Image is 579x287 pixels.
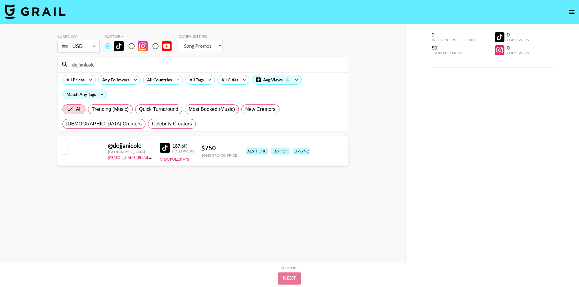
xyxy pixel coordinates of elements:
[114,41,124,51] img: TikTok
[189,106,235,113] span: Most Booked (Music)
[139,106,179,113] span: Quick Turnaround
[432,45,474,51] div: $0
[432,38,474,42] div: Influencers Selected
[252,75,301,84] div: Avg Views
[76,106,82,113] span: All
[152,120,192,128] span: Celebrity Creators
[186,75,205,84] div: All Tags
[57,34,100,39] div: Currency
[63,75,86,84] div: All Prices
[271,148,289,155] div: fashion
[108,142,153,149] div: @ dejjanicole
[99,75,131,84] div: Any Followers
[160,143,170,153] img: TikTok
[172,149,194,153] div: Followers
[108,154,198,160] a: [PERSON_NAME][EMAIL_ADDRESS][DOMAIN_NAME]
[172,143,194,149] div: 187.6K
[66,120,142,128] span: [DEMOGRAPHIC_DATA] Creators
[281,265,298,270] div: Step 1 of 2
[432,32,474,38] div: 0
[143,75,173,84] div: All Countries
[566,6,578,18] button: open drawer
[432,51,474,55] div: Estimated Price
[278,272,301,285] button: Next
[218,75,239,84] div: All Cities
[108,149,153,154] div: [GEOGRAPHIC_DATA]
[138,41,148,51] img: Instagram
[201,153,237,158] div: Song Promo Price
[293,148,310,155] div: lipsync
[69,60,344,69] input: Search by User Name
[507,51,529,55] div: Followers
[507,38,529,42] div: Followers
[245,106,276,113] span: New Creators
[105,34,176,39] div: Platform
[5,4,65,19] img: Grail Talent
[160,157,189,162] button: View Full Stats
[63,90,107,99] div: Match Any Tags
[162,41,172,51] img: YouTube
[179,34,223,39] div: Campaign Type
[201,144,237,152] div: $ 750
[507,32,529,38] div: 0
[92,106,129,113] span: Trending (Music)
[507,45,529,51] div: 0
[59,41,99,52] div: USD
[246,148,268,155] div: aesthetic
